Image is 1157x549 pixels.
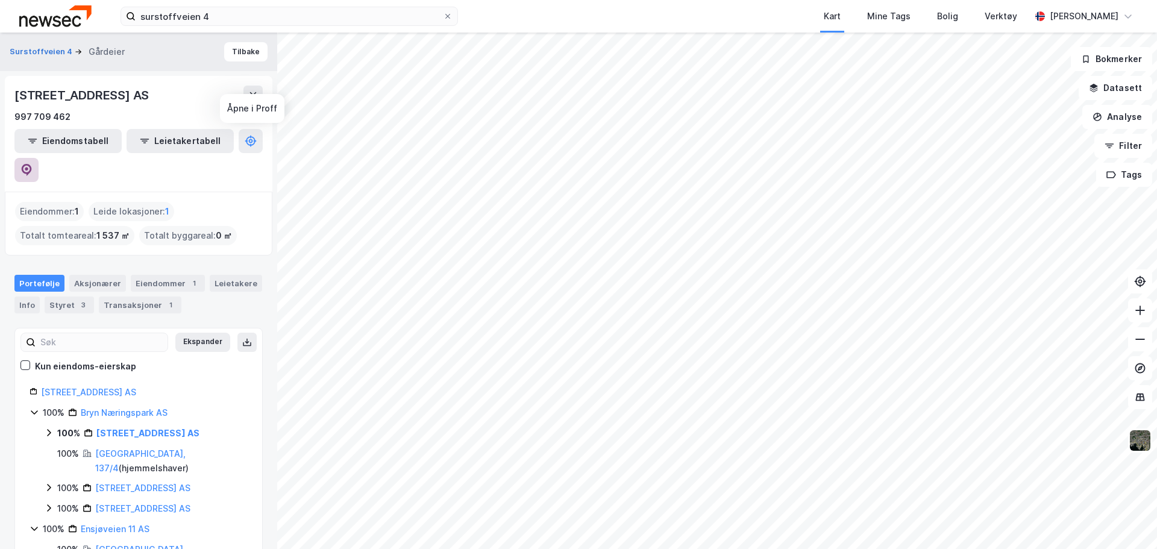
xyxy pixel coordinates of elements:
div: Transaksjoner [99,296,181,313]
div: Kart [824,9,841,24]
button: Ekspander [175,333,230,352]
img: 9k= [1129,429,1152,452]
a: [STREET_ADDRESS] AS [41,387,136,397]
div: 1 [165,299,177,311]
button: Tilbake [224,42,268,61]
a: [STREET_ADDRESS] AS [95,503,190,513]
span: 1 [75,204,79,219]
input: Søk på adresse, matrikkel, gårdeiere, leietakere eller personer [136,7,443,25]
button: Leietakertabell [127,129,234,153]
div: Bolig [937,9,958,24]
span: 0 ㎡ [216,228,232,243]
button: Datasett [1079,76,1152,100]
div: Leietakere [210,275,262,292]
div: Leide lokasjoner : [89,202,174,221]
div: Portefølje [14,275,64,292]
div: Eiendommer [131,275,205,292]
button: Analyse [1082,105,1152,129]
div: Info [14,296,40,313]
a: [STREET_ADDRESS] AS [95,483,190,493]
div: 100% [43,522,64,536]
div: Aksjonærer [69,275,126,292]
div: 997 709 462 [14,110,71,124]
button: Filter [1094,134,1152,158]
div: 1 [188,277,200,289]
div: [STREET_ADDRESS] AS [14,86,151,105]
div: Kun eiendoms-eierskap [35,359,136,374]
div: [PERSON_NAME] [1050,9,1118,24]
input: Søk [36,333,168,351]
a: [STREET_ADDRESS] AS [96,428,199,438]
div: 100% [57,447,79,461]
div: 3 [77,299,89,311]
div: Mine Tags [867,9,911,24]
div: 100% [57,501,79,516]
div: Styret [45,296,94,313]
div: Totalt tomteareal : [15,226,134,245]
span: 1 537 ㎡ [96,228,130,243]
div: Gårdeier [89,45,125,59]
a: [GEOGRAPHIC_DATA], 137/4 [95,448,186,473]
button: Tags [1096,163,1152,187]
button: Bokmerker [1071,47,1152,71]
button: Surstoffveien 4 [10,46,75,58]
div: ( hjemmelshaver ) [95,447,248,475]
div: Eiendommer : [15,202,84,221]
a: Bryn Næringspark AS [81,407,168,418]
button: Eiendomstabell [14,129,122,153]
div: Verktøy [985,9,1017,24]
iframe: Chat Widget [1097,491,1157,549]
div: 100% [57,426,80,441]
div: 100% [43,406,64,420]
div: Kontrollprogram for chat [1097,491,1157,549]
img: newsec-logo.f6e21ccffca1b3a03d2d.png [19,5,92,27]
div: Totalt byggareal : [139,226,237,245]
a: Ensjøveien 11 AS [81,524,149,534]
div: 100% [57,481,79,495]
span: 1 [165,204,169,219]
